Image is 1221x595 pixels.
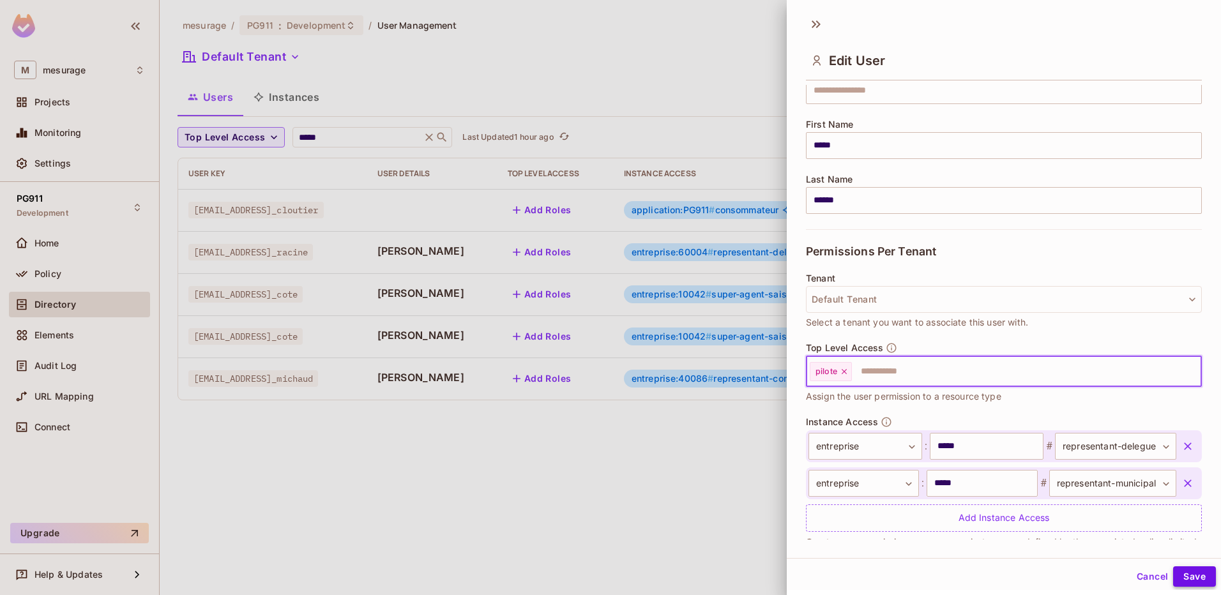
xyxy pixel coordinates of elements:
[810,362,852,381] div: pilote
[1195,370,1197,372] button: Open
[1055,433,1176,460] div: representant-delegue
[829,53,885,68] span: Edit User
[806,245,936,258] span: Permissions Per Tenant
[808,470,919,497] div: entreprise
[806,343,883,353] span: Top Level Access
[1038,476,1049,491] span: #
[919,476,927,491] span: :
[806,119,854,130] span: First Name
[806,273,835,283] span: Tenant
[815,366,837,377] span: pilote
[1132,566,1173,587] button: Cancel
[806,174,853,185] span: Last Name
[808,433,922,460] div: entreprise
[806,537,1202,557] p: Grant a user permissions per resource instance, as defined by the associated policy, limited to a...
[806,315,1028,329] span: Select a tenant you want to associate this user with.
[1173,566,1216,587] button: Save
[806,286,1202,313] button: Default Tenant
[922,439,930,454] span: :
[806,504,1202,532] div: Add Instance Access
[806,389,1001,403] span: Assign the user permission to a resource type
[1043,439,1055,454] span: #
[1049,470,1176,497] div: representant-municipal
[806,417,878,427] span: Instance Access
